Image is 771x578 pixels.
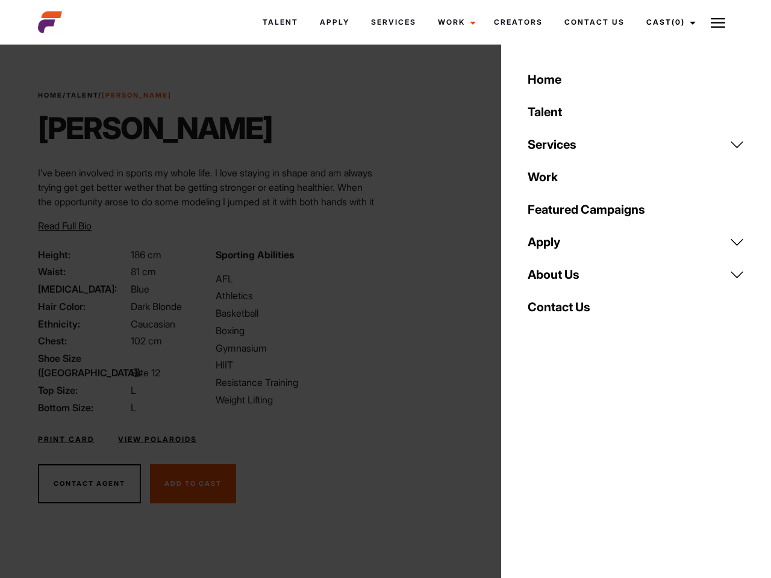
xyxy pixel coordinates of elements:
span: Bottom Size: [38,400,128,415]
button: Contact Agent [38,464,141,504]
button: Add To Cast [150,464,236,504]
span: Height: [38,247,128,262]
span: Dark Blonde [131,300,182,312]
span: Shoe Size ([GEOGRAPHIC_DATA]): [38,351,128,380]
span: Size 12 [131,367,160,379]
button: Read Full Bio [38,219,92,233]
video: Your browser does not support the video tag. [414,77,707,442]
span: Caucasian [131,318,175,330]
a: Home [520,63,752,96]
a: Talent [520,96,752,128]
li: Weight Lifting [216,393,378,407]
span: 81 cm [131,266,156,278]
span: Read Full Bio [38,220,92,232]
span: 102 cm [131,335,162,347]
a: Home [38,91,63,99]
a: Apply [309,6,360,39]
a: Services [520,128,752,161]
span: Add To Cast [164,479,222,488]
a: Cast(0) [635,6,703,39]
span: (0) [672,17,685,26]
span: [MEDICAL_DATA]: [38,282,128,296]
li: Athletics [216,288,378,303]
span: L [131,384,136,396]
h1: [PERSON_NAME] [38,110,272,146]
a: Talent [252,6,309,39]
a: Print Card [38,434,94,445]
li: Gymnasium [216,341,378,355]
span: Blue [131,283,149,295]
span: Waist: [38,264,128,279]
li: Boxing [216,323,378,338]
span: Ethnicity: [38,317,128,331]
a: Apply [520,226,752,258]
img: cropped-aefm-brand-fav-22-square.png [38,10,62,34]
a: View Polaroids [118,434,197,445]
a: Featured Campaigns [520,193,752,226]
span: Top Size: [38,383,128,397]
a: Creators [483,6,554,39]
a: Work [427,6,483,39]
li: AFL [216,272,378,286]
span: Chest: [38,334,128,348]
a: Talent [66,91,98,99]
span: L [131,402,136,414]
strong: [PERSON_NAME] [102,91,172,99]
strong: Sporting Abilities [216,249,294,261]
li: HIIT [216,358,378,372]
p: I’ve been involved in sports my whole life. I love staying in shape and am always trying get get ... [38,166,378,267]
span: Hair Color: [38,299,128,314]
li: Resistance Training [216,375,378,390]
a: Contact Us [520,291,752,323]
span: / / [38,90,172,101]
img: Burger icon [711,16,725,30]
a: Work [520,161,752,193]
li: Basketball [216,306,378,320]
span: 186 cm [131,249,161,261]
a: About Us [520,258,752,291]
a: Services [360,6,427,39]
a: Contact Us [554,6,635,39]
